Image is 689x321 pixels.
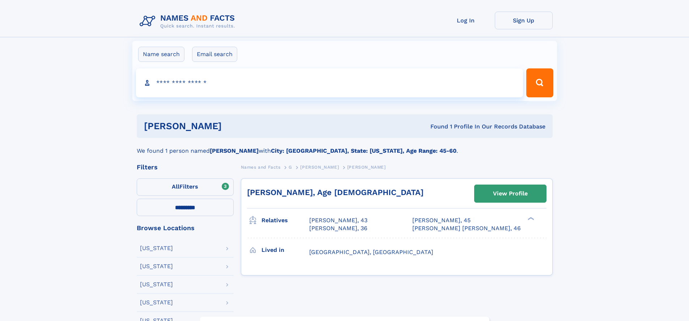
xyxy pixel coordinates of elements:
div: Filters [137,164,234,170]
div: [US_STATE] [140,300,173,305]
label: Name search [138,47,184,62]
span: [PERSON_NAME] [300,165,339,170]
a: Names and Facts [241,162,281,172]
div: ❯ [526,216,535,221]
span: [GEOGRAPHIC_DATA], [GEOGRAPHIC_DATA] [309,249,433,255]
b: City: [GEOGRAPHIC_DATA], State: [US_STATE], Age Range: 45-60 [271,147,456,154]
div: View Profile [493,185,528,202]
a: View Profile [475,185,546,202]
label: Email search [192,47,237,62]
div: [US_STATE] [140,245,173,251]
div: We found 1 person named with . [137,138,553,155]
div: [US_STATE] [140,263,173,269]
a: Sign Up [495,12,553,29]
a: Log In [437,12,495,29]
span: All [172,183,179,190]
div: [US_STATE] [140,282,173,287]
div: Found 1 Profile In Our Records Database [326,123,545,131]
a: [PERSON_NAME], 45 [412,216,471,224]
a: [PERSON_NAME] [PERSON_NAME], 46 [412,224,521,232]
a: [PERSON_NAME], 36 [309,224,367,232]
div: Browse Locations [137,225,234,231]
span: G [289,165,292,170]
label: Filters [137,178,234,196]
img: Logo Names and Facts [137,12,241,31]
h3: Lived in [261,244,309,256]
h1: [PERSON_NAME] [144,122,326,131]
input: search input [136,68,523,97]
b: [PERSON_NAME] [210,147,259,154]
span: [PERSON_NAME] [347,165,386,170]
a: [PERSON_NAME], Age [DEMOGRAPHIC_DATA] [247,188,424,197]
button: Search Button [526,68,553,97]
h3: Relatives [261,214,309,227]
a: G [289,162,292,172]
a: [PERSON_NAME] [300,162,339,172]
a: [PERSON_NAME], 43 [309,216,367,224]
